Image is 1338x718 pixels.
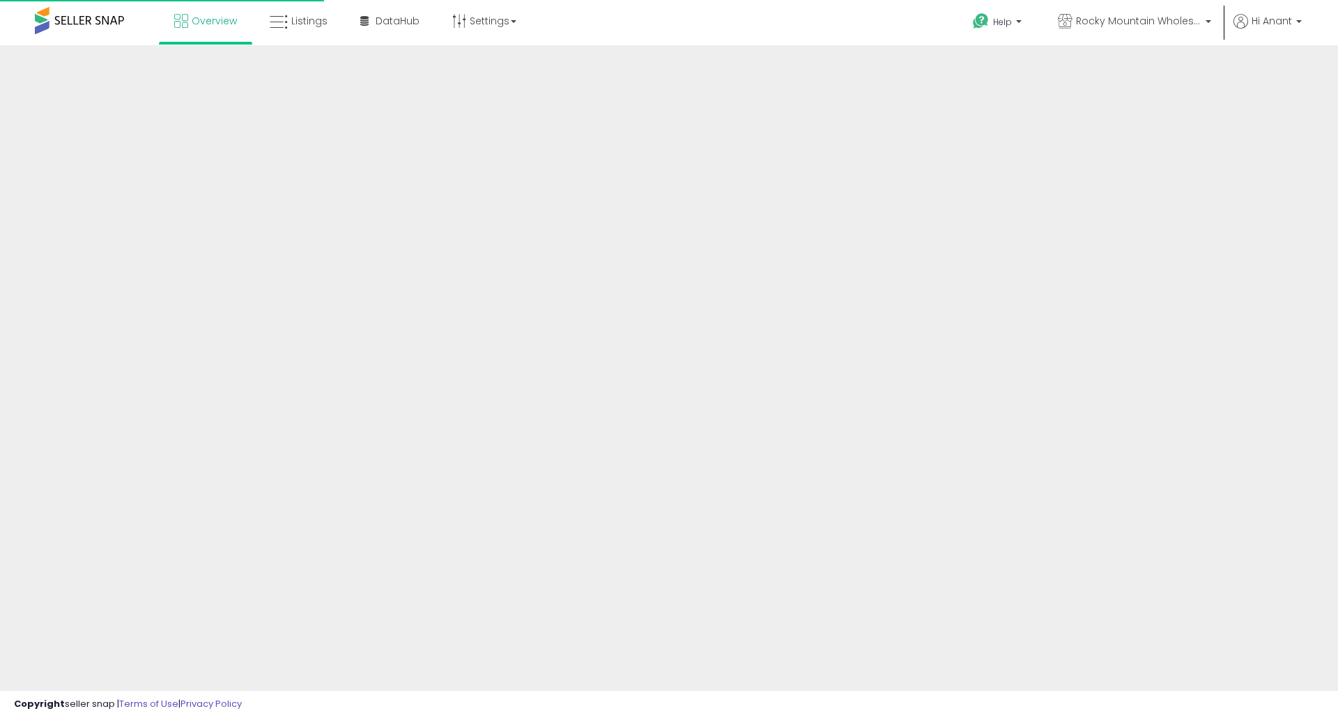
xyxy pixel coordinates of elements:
[972,13,990,30] i: Get Help
[962,2,1036,45] a: Help
[1252,14,1292,28] span: Hi Anant
[291,14,328,28] span: Listings
[1233,14,1302,45] a: Hi Anant
[376,14,420,28] span: DataHub
[192,14,237,28] span: Overview
[993,16,1012,28] span: Help
[1076,14,1201,28] span: Rocky Mountain Wholesale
